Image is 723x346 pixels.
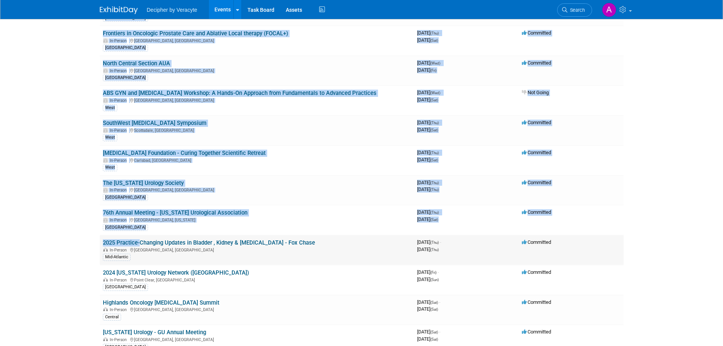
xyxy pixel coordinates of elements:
[567,7,585,13] span: Search
[103,97,411,103] div: [GEOGRAPHIC_DATA], [GEOGRAPHIC_DATA]
[103,186,411,193] div: [GEOGRAPHIC_DATA], [GEOGRAPHIC_DATA]
[430,128,438,132] span: (Sat)
[441,90,443,95] span: -
[103,246,411,253] div: [GEOGRAPHIC_DATA], [GEOGRAPHIC_DATA]
[110,248,129,253] span: In-Person
[430,151,439,155] span: (Thu)
[103,307,108,311] img: In-Person Event
[417,246,439,252] span: [DATE]
[103,127,411,133] div: Scottsdale, [GEOGRAPHIC_DATA]
[417,157,438,163] span: [DATE]
[602,3,616,17] img: Adina Gerson-Gurwitz
[417,186,439,192] span: [DATE]
[100,6,138,14] img: ExhibitDay
[147,7,197,13] span: Decipher by Veracyte
[103,299,219,306] a: Highlands Oncology [MEDICAL_DATA] Summit
[430,31,439,35] span: (Thu)
[430,240,439,245] span: (Thu)
[430,61,440,65] span: (Wed)
[110,337,129,342] span: In-Person
[103,37,411,43] div: [GEOGRAPHIC_DATA], [GEOGRAPHIC_DATA]
[110,68,129,73] span: In-Person
[557,3,592,17] a: Search
[417,306,438,312] span: [DATE]
[522,150,551,155] span: Committed
[430,270,436,275] span: (Fri)
[440,180,441,185] span: -
[522,90,549,95] span: Not Going
[103,90,376,96] a: ABS GYN and [MEDICAL_DATA] Workshop: A Hands-On Approach from Fundamentals to Advanced Practices
[417,67,436,73] span: [DATE]
[103,74,148,81] div: [GEOGRAPHIC_DATA]
[103,98,108,102] img: In-Person Event
[439,299,440,305] span: -
[430,68,436,73] span: (Fri)
[522,269,551,275] span: Committed
[103,284,148,291] div: [GEOGRAPHIC_DATA]
[103,180,184,186] a: The [US_STATE] Urology Society
[103,68,108,72] img: In-Person Event
[103,30,288,37] a: Frontiers in Oncologic Prostate Care and Ablative Local therapy (FOCAL+)
[417,180,441,185] span: [DATE]
[430,158,438,162] span: (Sat)
[103,239,315,246] a: 2025 Practice-Changing Updates in Bladder , Kidney & [MEDICAL_DATA] - Fox Chase
[430,330,438,334] span: (Sat)
[430,188,439,192] span: (Thu)
[522,299,551,305] span: Committed
[110,98,129,103] span: In-Person
[103,224,148,231] div: [GEOGRAPHIC_DATA]
[440,239,441,245] span: -
[417,299,440,305] span: [DATE]
[522,180,551,185] span: Committed
[430,248,439,252] span: (Thu)
[103,216,411,223] div: [GEOGRAPHIC_DATA], [US_STATE]
[103,67,411,73] div: [GEOGRAPHIC_DATA], [GEOGRAPHIC_DATA]
[417,37,438,43] span: [DATE]
[440,30,441,36] span: -
[103,276,411,283] div: Point Clear, [GEOGRAPHIC_DATA]
[417,97,438,103] span: [DATE]
[439,329,440,335] span: -
[522,329,551,335] span: Committed
[430,98,438,102] span: (Sat)
[103,188,108,191] img: In-Person Event
[417,269,439,275] span: [DATE]
[430,210,439,215] span: (Thu)
[417,90,443,95] span: [DATE]
[103,194,148,201] div: [GEOGRAPHIC_DATA]
[103,329,206,336] a: [US_STATE] Urology - GU Annual Meeting
[417,336,438,342] span: [DATE]
[417,276,439,282] span: [DATE]
[522,120,551,125] span: Committed
[103,248,108,251] img: In-Person Event
[103,157,411,163] div: Carlsbad, [GEOGRAPHIC_DATA]
[417,239,441,245] span: [DATE]
[440,120,441,125] span: -
[103,60,170,67] a: North Central Section AUA
[417,120,441,125] span: [DATE]
[440,150,441,155] span: -
[417,30,441,36] span: [DATE]
[430,121,439,125] span: (Thu)
[103,336,411,342] div: [GEOGRAPHIC_DATA], [GEOGRAPHIC_DATA]
[110,188,129,193] span: In-Person
[103,337,108,341] img: In-Person Event
[441,60,443,66] span: -
[430,91,440,95] span: (Wed)
[522,30,551,36] span: Committed
[103,150,266,156] a: [MEDICAL_DATA] Foundation - Curing Together Scientific Retreat
[110,38,129,43] span: In-Person
[430,300,438,305] span: (Sat)
[110,218,129,223] span: In-Person
[103,218,108,221] img: In-Person Event
[430,181,439,185] span: (Thu)
[103,314,121,321] div: Central
[110,128,129,133] span: In-Person
[103,278,108,281] img: In-Person Event
[103,128,108,132] img: In-Person Event
[110,278,129,283] span: In-Person
[417,127,438,133] span: [DATE]
[103,209,247,216] a: 76th Annual Meeting - [US_STATE] Urological Association
[522,209,551,215] span: Committed
[103,44,148,51] div: [GEOGRAPHIC_DATA]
